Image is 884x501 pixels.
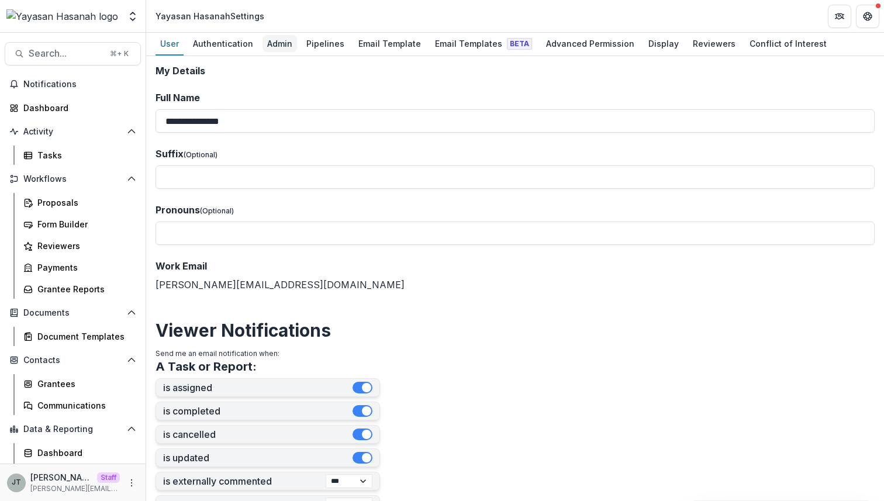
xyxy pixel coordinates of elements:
p: [PERSON_NAME][EMAIL_ADDRESS][DOMAIN_NAME] [30,483,120,494]
div: Tasks [37,149,132,161]
button: Open entity switcher [125,5,141,28]
button: Notifications [5,75,141,94]
div: Admin [263,35,297,52]
span: Full Name [156,92,200,103]
a: Dashboard [19,443,141,462]
button: Open Workflows [5,170,141,188]
a: Payments [19,258,141,277]
h2: Viewer Notifications [156,320,875,341]
label: is completed [163,406,353,417]
div: Conflict of Interest [745,35,831,52]
span: Suffix [156,148,184,160]
div: Dashboard [23,102,132,114]
label: is assigned [163,382,353,393]
label: is updated [163,452,353,464]
a: Grantees [19,374,141,393]
span: Send me an email notification when: [156,349,279,358]
a: Proposals [19,193,141,212]
p: Staff [97,472,120,483]
a: Grantee Reports [19,279,141,299]
span: Search... [29,48,103,59]
label: is cancelled [163,429,353,440]
div: User [156,35,184,52]
button: Partners [828,5,851,28]
nav: breadcrumb [151,8,269,25]
a: Conflict of Interest [745,33,831,56]
span: Documents [23,308,122,318]
span: Contacts [23,355,122,365]
label: is externally commented [163,476,326,487]
div: Yayasan Hasanah Settings [156,10,264,22]
div: Grantees [37,378,132,390]
div: Joyce N Temelio [12,479,21,486]
p: [PERSON_NAME] [30,471,92,483]
h2: My Details [156,65,875,77]
div: Communications [37,399,132,412]
div: Payments [37,261,132,274]
a: Tasks [19,146,141,165]
div: Authentication [188,35,258,52]
a: Email Templates Beta [430,33,537,56]
img: Yayasan Hasanah logo [6,9,118,23]
div: ⌘ + K [108,47,131,60]
button: Open Contacts [5,351,141,369]
button: Open Documents [5,303,141,322]
a: Dashboard [5,98,141,118]
div: Email Templates [430,35,537,52]
span: Activity [23,127,122,137]
a: Email Template [354,33,426,56]
button: Open Data & Reporting [5,420,141,438]
a: Pipelines [302,33,349,56]
div: Form Builder [37,218,132,230]
a: Reviewers [688,33,740,56]
a: User [156,33,184,56]
div: Email Template [354,35,426,52]
a: Document Templates [19,327,141,346]
div: [PERSON_NAME][EMAIL_ADDRESS][DOMAIN_NAME] [156,259,875,292]
button: Get Help [856,5,879,28]
div: Display [644,35,683,52]
a: Advanced Permission [541,33,639,56]
span: Pronouns [156,204,200,216]
div: Reviewers [688,35,740,52]
span: Beta [507,38,532,50]
button: Search... [5,42,141,65]
a: Form Builder [19,215,141,234]
div: Advanced Permission [541,35,639,52]
div: Dashboard [37,447,132,459]
span: Workflows [23,174,122,184]
div: Pipelines [302,35,349,52]
a: Display [644,33,683,56]
a: Admin [263,33,297,56]
a: Communications [19,396,141,415]
span: Data & Reporting [23,424,122,434]
div: Proposals [37,196,132,209]
span: (Optional) [184,150,217,159]
button: Open Activity [5,122,141,141]
span: Notifications [23,80,136,89]
div: Reviewers [37,240,132,252]
h3: A Task or Report: [156,360,257,374]
span: Work Email [156,260,207,272]
a: Reviewers [19,236,141,255]
a: Authentication [188,33,258,56]
button: More [125,476,139,490]
div: Document Templates [37,330,132,343]
span: (Optional) [200,206,234,215]
div: Grantee Reports [37,283,132,295]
